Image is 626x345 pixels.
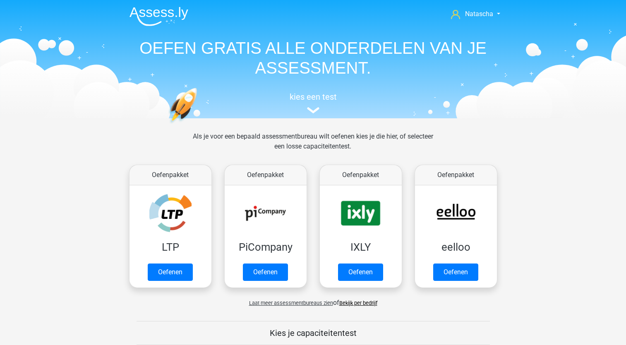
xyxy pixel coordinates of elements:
[186,132,440,161] div: Als je voor een bepaald assessmentbureau wilt oefenen kies je die hier, of selecteer een losse ca...
[338,264,383,281] a: Oefenen
[243,264,288,281] a: Oefenen
[130,7,188,26] img: Assessly
[448,9,503,19] a: Natascha
[339,300,377,306] a: Bekijk per bedrijf
[137,328,490,338] h5: Kies je capaciteitentest
[249,300,333,306] span: Laat meer assessmentbureaus zien
[307,107,319,113] img: assessment
[433,264,478,281] a: Oefenen
[148,264,193,281] a: Oefenen
[123,92,504,102] h5: kies een test
[123,92,504,114] a: kies een test
[123,38,504,78] h1: OEFEN GRATIS ALLE ONDERDELEN VAN JE ASSESSMENT.
[168,88,229,163] img: oefenen
[465,10,493,18] span: Natascha
[123,291,504,308] div: of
